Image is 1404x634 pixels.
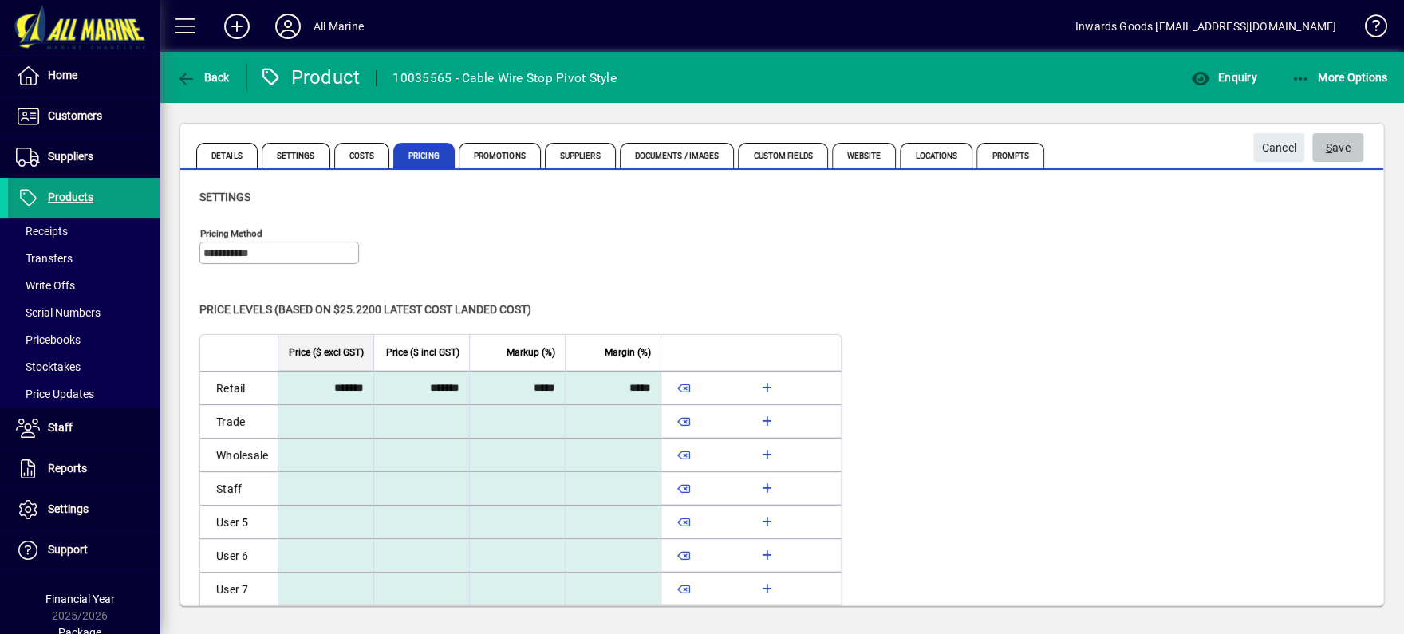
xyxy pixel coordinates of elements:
span: Pricing [393,143,455,168]
span: Cancel [1261,135,1296,161]
span: Staff [48,421,73,434]
span: Receipts [16,225,68,238]
span: S [1326,141,1332,154]
span: Custom Fields [738,143,827,168]
a: Knowledge Base [1352,3,1384,55]
button: Back [172,63,234,92]
span: ave [1326,135,1351,161]
span: Financial Year [45,593,115,605]
a: Suppliers [8,137,160,177]
app-page-header-button: Back [160,63,247,92]
button: Profile [262,12,314,41]
span: Back [176,71,230,84]
mat-label: Pricing method [200,228,262,239]
td: Staff [200,471,278,505]
a: Support [8,530,160,570]
span: Support [48,543,88,556]
a: Write Offs [8,272,160,299]
span: Price ($ incl GST) [386,344,459,361]
div: Inwards Goods [EMAIL_ADDRESS][DOMAIN_NAME] [1075,14,1336,39]
button: Enquiry [1186,63,1260,92]
span: Price ($ excl GST) [289,344,364,361]
span: Serial Numbers [16,306,101,319]
a: Stocktakes [8,353,160,380]
span: Documents / Images [620,143,735,168]
span: Products [48,191,93,203]
td: Retail [200,371,278,404]
td: User 6 [200,538,278,572]
a: Staff [8,408,160,448]
span: Settings [262,143,330,168]
span: Price levels (based on $25.2200 Latest cost landed cost) [199,303,531,316]
a: Customers [8,96,160,136]
button: Cancel [1253,133,1304,162]
span: Details [196,143,258,168]
a: Receipts [8,218,160,245]
span: Prompts [976,143,1044,168]
span: Reports [48,462,87,475]
span: Write Offs [16,279,75,292]
span: Customers [48,109,102,122]
div: 10035565 - Cable Wire Stop Pivot Style [392,65,617,91]
span: Settings [199,191,250,203]
span: Promotions [459,143,541,168]
div: All Marine [314,14,364,39]
button: More Options [1287,63,1392,92]
a: Reports [8,449,160,489]
a: Home [8,56,160,96]
span: Locations [900,143,972,168]
span: Suppliers [48,150,93,163]
a: Serial Numbers [8,299,160,326]
td: User 7 [200,572,278,605]
span: More Options [1291,71,1388,84]
a: Pricebooks [8,326,160,353]
span: Costs [334,143,390,168]
td: User 5 [200,505,278,538]
div: Product [259,65,361,90]
button: Save [1312,133,1363,162]
span: Enquiry [1190,71,1256,84]
span: Margin (%) [605,344,651,361]
span: Markup (%) [507,344,555,361]
span: Home [48,69,77,81]
td: Wholesale [200,438,278,471]
span: Settings [48,502,89,515]
span: Suppliers [545,143,616,168]
span: Price Updates [16,388,94,400]
span: Transfers [16,252,73,265]
button: Add [211,12,262,41]
span: Pricebooks [16,333,81,346]
span: Website [832,143,897,168]
a: Transfers [8,245,160,272]
td: Trade [200,404,278,438]
a: Price Updates [8,380,160,408]
span: Stocktakes [16,360,81,373]
a: Settings [8,490,160,530]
